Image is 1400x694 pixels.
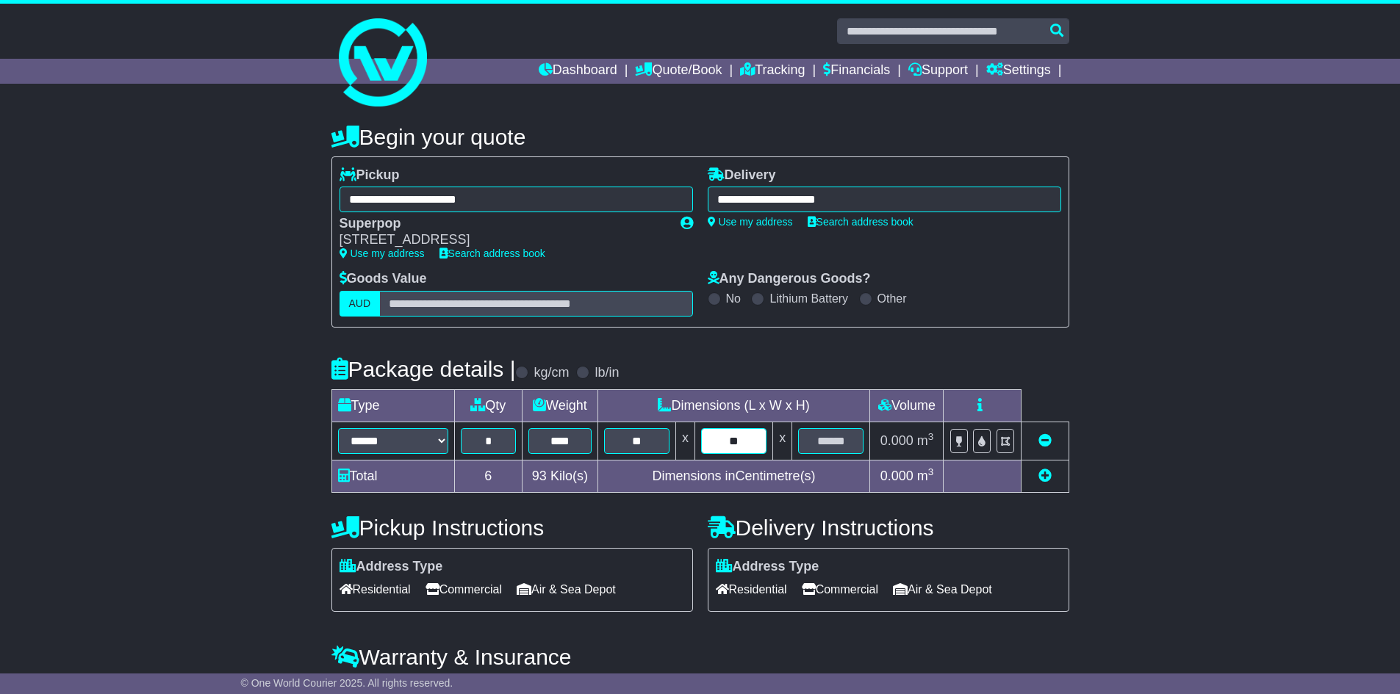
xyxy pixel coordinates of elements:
[532,469,547,483] span: 93
[331,125,1069,149] h4: Begin your quote
[823,59,890,84] a: Financials
[808,216,913,228] a: Search address book
[340,291,381,317] label: AUD
[539,59,617,84] a: Dashboard
[716,559,819,575] label: Address Type
[880,433,913,448] span: 0.000
[773,422,792,460] td: x
[439,247,545,259] a: Search address book
[716,578,787,601] span: Residential
[331,357,516,381] h4: Package details |
[740,59,805,84] a: Tracking
[597,460,870,492] td: Dimensions in Centimetre(s)
[534,365,569,381] label: kg/cm
[595,365,619,381] label: lb/in
[331,645,1069,669] h4: Warranty & Insurance
[331,460,454,492] td: Total
[340,247,425,259] a: Use my address
[870,389,944,422] td: Volume
[1038,433,1052,448] a: Remove this item
[726,292,741,306] label: No
[769,292,848,306] label: Lithium Battery
[523,389,598,422] td: Weight
[908,59,968,84] a: Support
[708,516,1069,540] h4: Delivery Instructions
[708,167,776,184] label: Delivery
[880,469,913,483] span: 0.000
[708,216,793,228] a: Use my address
[241,677,453,689] span: © One World Courier 2025. All rights reserved.
[523,460,598,492] td: Kilo(s)
[1038,469,1052,483] a: Add new item
[517,578,616,601] span: Air & Sea Depot
[454,389,523,422] td: Qty
[917,433,934,448] span: m
[340,232,666,248] div: [STREET_ADDRESS]
[986,59,1051,84] a: Settings
[331,389,454,422] td: Type
[635,59,722,84] a: Quote/Book
[675,422,694,460] td: x
[893,578,992,601] span: Air & Sea Depot
[340,216,666,232] div: Superpop
[340,167,400,184] label: Pickup
[917,469,934,483] span: m
[340,578,411,601] span: Residential
[426,578,502,601] span: Commercial
[877,292,907,306] label: Other
[340,559,443,575] label: Address Type
[928,431,934,442] sup: 3
[802,578,878,601] span: Commercial
[454,460,523,492] td: 6
[928,466,934,477] sup: 3
[597,389,870,422] td: Dimensions (L x W x H)
[331,516,693,540] h4: Pickup Instructions
[340,271,427,287] label: Goods Value
[708,271,871,287] label: Any Dangerous Goods?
